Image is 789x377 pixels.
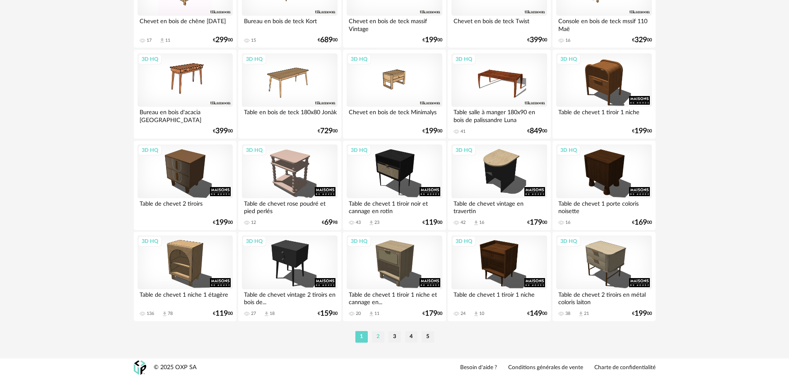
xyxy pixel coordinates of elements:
div: 11 [374,311,379,317]
div: Table de chevet 2 tiroirs en métal coloris laiton [556,289,651,306]
span: 399 [215,128,228,134]
div: 42 [461,220,466,226]
span: 119 [425,220,437,226]
span: 329 [635,37,647,43]
div: 3D HQ [557,54,581,65]
div: 41 [461,129,466,134]
div: 3D HQ [138,145,162,156]
div: 3D HQ [242,145,266,156]
div: € 00 [422,37,442,43]
div: 136 [147,311,154,317]
div: € 00 [318,311,338,317]
a: 3D HQ Table de chevet vintage en travertin 42 Download icon 16 €17900 [448,141,550,230]
a: 3D HQ Table de chevet 2 tiroirs €19900 [134,141,236,230]
div: € 00 [527,220,547,226]
span: 69 [324,220,333,226]
div: Table de chevet 1 porte coloris noisette [556,198,651,215]
a: 3D HQ Chevet en bois de teck Minimalys €19900 [343,50,446,139]
div: Table en bois de teck 180x80 Jonàk [242,107,337,123]
li: 4 [405,331,417,343]
a: Besoin d'aide ? [460,364,497,372]
div: 3D HQ [557,145,581,156]
span: Download icon [159,37,165,43]
div: € 00 [422,311,442,317]
div: 27 [251,311,256,317]
span: 119 [215,311,228,317]
div: Table de chevet 1 tiroir 1 niche et cannage en... [347,289,442,306]
span: Download icon [578,311,584,317]
a: 3D HQ Table de chevet vintage 2 tiroirs en bois de... 27 Download icon 18 €15900 [238,232,341,321]
span: 299 [215,37,228,43]
a: 3D HQ Table de chevet 1 niche 1 étagère 136 Download icon 78 €11900 [134,232,236,321]
div: 3D HQ [452,54,476,65]
div: 3D HQ [138,54,162,65]
div: € 00 [318,128,338,134]
div: € 00 [527,37,547,43]
li: 2 [372,331,384,343]
div: 16 [479,220,484,226]
div: 20 [356,311,361,317]
div: € 00 [213,220,233,226]
span: Download icon [162,311,168,317]
div: € 00 [318,37,338,43]
span: 399 [530,37,542,43]
div: 3D HQ [242,236,266,247]
span: Download icon [368,220,374,226]
div: Chevet en bois de chêne [DATE] [138,16,233,32]
span: 179 [530,220,542,226]
a: 3D HQ Table de chevet 1 tiroir 1 niche 24 Download icon 10 €14900 [448,232,550,321]
span: Download icon [368,311,374,317]
div: Console en bois de teck mssif 110 Maë [556,16,651,32]
div: € 98 [322,220,338,226]
div: 18 [270,311,275,317]
div: Table de chevet 1 tiroir noir et cannage en rotin [347,198,442,215]
a: 3D HQ Table de chevet 1 tiroir 1 niche €19900 [553,50,655,139]
div: € 00 [422,128,442,134]
div: Table de chevet 2 tiroirs [138,198,233,215]
div: Table de chevet 1 niche 1 étagère [138,289,233,306]
div: € 00 [632,128,652,134]
div: € 00 [422,220,442,226]
div: Table salle à manger 180x90 en bois de palissandre Luna [451,107,547,123]
div: 3D HQ [138,236,162,247]
a: 3D HQ Table de chevet 1 porte coloris noisette 16 €16900 [553,141,655,230]
div: Table de chevet vintage en travertin [451,198,547,215]
a: Conditions générales de vente [508,364,583,372]
div: 17 [147,38,152,43]
a: 3D HQ Table de chevet rose poudré et pied perlés 12 €6998 [238,141,341,230]
span: 179 [425,311,437,317]
a: Charte de confidentialité [594,364,656,372]
div: Table de chevet vintage 2 tiroirs en bois de... [242,289,337,306]
div: Bureau en bois d'acacia [GEOGRAPHIC_DATA] [138,107,233,123]
a: 3D HQ Table de chevet 1 tiroir 1 niche et cannage en... 20 Download icon 11 €17900 [343,232,446,321]
div: 24 [461,311,466,317]
div: 38 [565,311,570,317]
div: Table de chevet rose poudré et pied perlés [242,198,337,215]
div: € 00 [632,220,652,226]
span: 149 [530,311,542,317]
div: 3D HQ [347,54,371,65]
div: 21 [584,311,589,317]
div: 3D HQ [347,236,371,247]
li: 5 [422,331,434,343]
span: 199 [425,37,437,43]
a: 3D HQ Table de chevet 2 tiroirs en métal coloris laiton 38 Download icon 21 €19900 [553,232,655,321]
div: © 2025 OXP SA [154,364,197,372]
li: 3 [388,331,401,343]
div: 3D HQ [242,54,266,65]
span: Download icon [473,311,479,317]
span: 199 [635,128,647,134]
span: 159 [320,311,333,317]
li: 1 [355,331,368,343]
div: Table de chevet 1 tiroir 1 niche [451,289,547,306]
div: € 00 [213,128,233,134]
div: 43 [356,220,361,226]
a: 3D HQ Table de chevet 1 tiroir noir et cannage en rotin 43 Download icon 23 €11900 [343,141,446,230]
span: Download icon [473,220,479,226]
span: 849 [530,128,542,134]
div: 78 [168,311,173,317]
div: 3D HQ [452,236,476,247]
span: 199 [425,128,437,134]
span: 689 [320,37,333,43]
div: 16 [565,38,570,43]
